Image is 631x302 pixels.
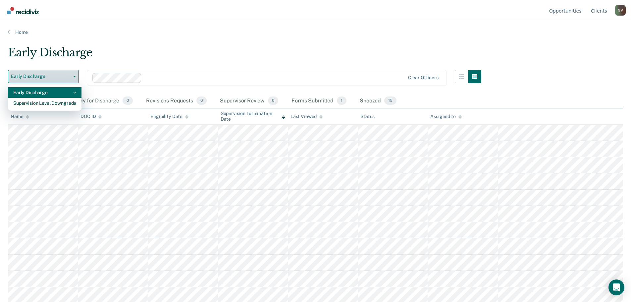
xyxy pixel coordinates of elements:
span: 0 [123,96,133,105]
span: Early Discharge [11,74,71,79]
span: 1 [337,96,346,105]
a: Home [8,29,623,35]
button: Early Discharge [8,70,79,83]
div: Last Viewed [290,114,323,119]
div: Dropdown Menu [8,85,81,111]
div: Forms Submitted1 [290,94,348,108]
div: Ready for Discharge0 [69,94,134,108]
div: DOC ID [80,114,102,119]
div: Revisions Requests0 [145,94,208,108]
span: 0 [268,96,278,105]
span: 0 [196,96,207,105]
div: Assigned to [430,114,461,119]
div: Status [360,114,375,119]
div: Supervision Termination Date [221,111,285,122]
div: Name [11,114,29,119]
div: Open Intercom Messenger [608,279,624,295]
div: N V [615,5,626,16]
div: Early Discharge [8,46,481,65]
span: 15 [384,96,396,105]
img: Recidiviz [7,7,39,14]
div: Clear officers [408,75,439,81]
div: Snoozed15 [358,94,398,108]
div: Supervisor Review0 [219,94,280,108]
div: Eligibility Date [150,114,188,119]
div: Supervision Level Downgrade [13,98,76,108]
button: Profile dropdown button [615,5,626,16]
div: Early Discharge [13,87,76,98]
